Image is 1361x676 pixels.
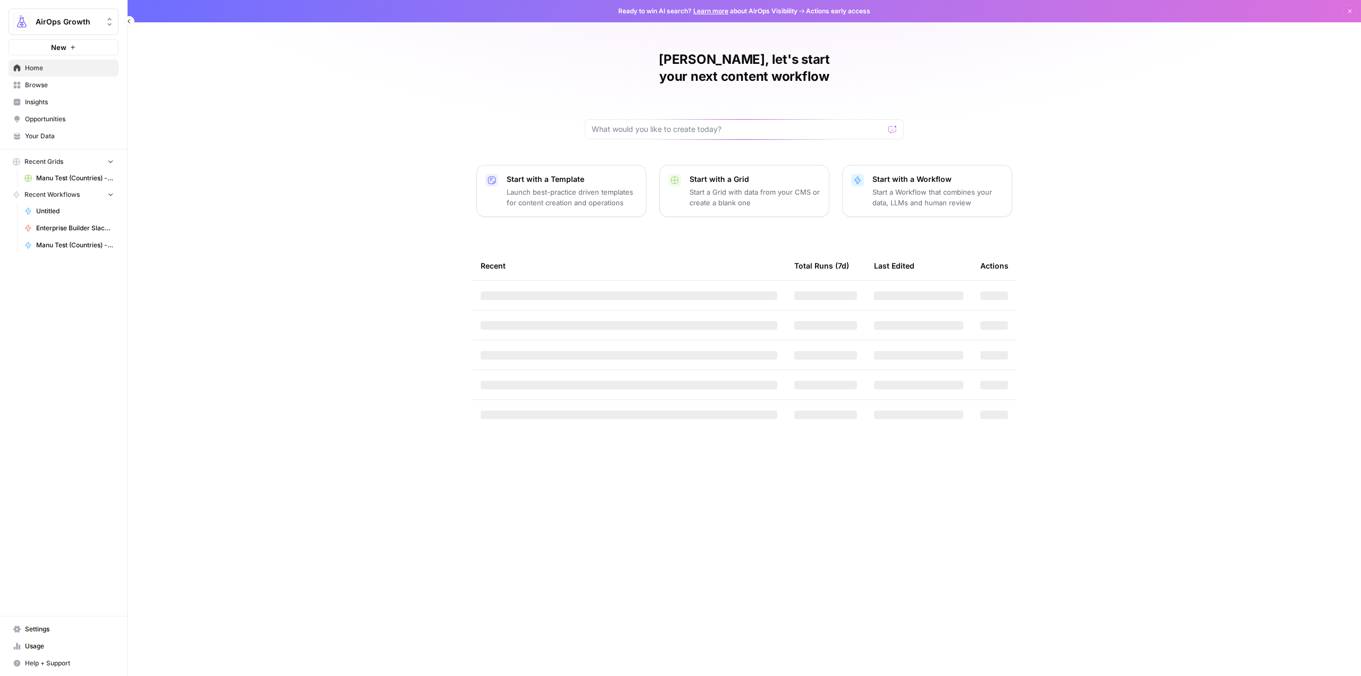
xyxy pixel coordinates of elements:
span: Opportunities [25,114,114,124]
a: Opportunities [9,111,119,128]
span: Usage [25,641,114,651]
a: Home [9,60,119,77]
a: Learn more [693,7,728,15]
p: Start with a Template [507,174,637,185]
button: Start with a WorkflowStart a Workflow that combines your data, LLMs and human review [842,165,1012,217]
span: Actions early access [806,6,870,16]
span: New [51,42,66,53]
div: Actions [980,251,1009,280]
span: AirOps Growth [36,16,100,27]
span: Manu Test (Countries) - Grid [36,240,114,250]
span: Browse [25,80,114,90]
p: Start with a Grid [690,174,820,185]
a: Manu Test (Countries) - Grid [20,170,119,187]
span: Untitled [36,206,114,216]
a: Insights [9,94,119,111]
button: New [9,39,119,55]
button: Help + Support [9,655,119,672]
a: Usage [9,638,119,655]
button: Recent Grids [9,154,119,170]
a: Untitled [20,203,119,220]
img: AirOps Growth Logo [12,12,31,31]
a: Your Data [9,128,119,145]
button: Start with a TemplateLaunch best-practice driven templates for content creation and operations [476,165,646,217]
span: Manu Test (Countries) - Grid [36,173,114,183]
span: Your Data [25,131,114,141]
div: Total Runs (7d) [794,251,849,280]
span: Recent Grids [24,157,63,166]
span: Help + Support [25,658,114,668]
span: Ready to win AI search? about AirOps Visibility [618,6,797,16]
div: Last Edited [874,251,914,280]
p: Start a Grid with data from your CMS or create a blank one [690,187,820,208]
button: Recent Workflows [9,187,119,203]
button: Start with a GridStart a Grid with data from your CMS or create a blank one [659,165,829,217]
input: What would you like to create today? [592,124,884,135]
p: Launch best-practice driven templates for content creation and operations [507,187,637,208]
p: Start with a Workflow [872,174,1003,185]
span: Home [25,63,114,73]
p: Start a Workflow that combines your data, LLMs and human review [872,187,1003,208]
a: Enterprise Builder Slack Message [20,220,119,237]
a: Manu Test (Countries) - Grid [20,237,119,254]
span: Enterprise Builder Slack Message [36,223,114,233]
button: Workspace: AirOps Growth [9,9,119,35]
span: Settings [25,624,114,634]
span: Recent Workflows [24,190,80,199]
a: Browse [9,77,119,94]
div: Recent [481,251,777,280]
a: Settings [9,621,119,638]
h1: [PERSON_NAME], let's start your next content workflow [585,51,904,85]
span: Insights [25,97,114,107]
